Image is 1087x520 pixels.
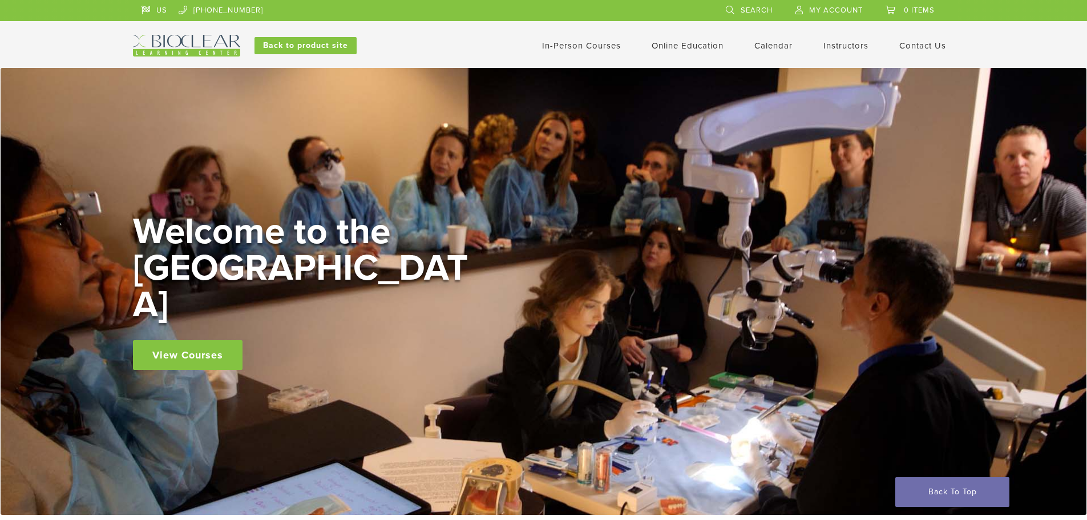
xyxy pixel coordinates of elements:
[741,6,773,15] span: Search
[823,41,868,51] a: Instructors
[809,6,863,15] span: My Account
[899,41,946,51] a: Contact Us
[254,37,357,54] a: Back to product site
[904,6,935,15] span: 0 items
[652,41,724,51] a: Online Education
[754,41,793,51] a: Calendar
[133,340,243,370] a: View Courses
[133,35,240,57] img: Bioclear
[542,41,621,51] a: In-Person Courses
[133,213,475,323] h2: Welcome to the [GEOGRAPHIC_DATA]
[895,477,1009,507] a: Back To Top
